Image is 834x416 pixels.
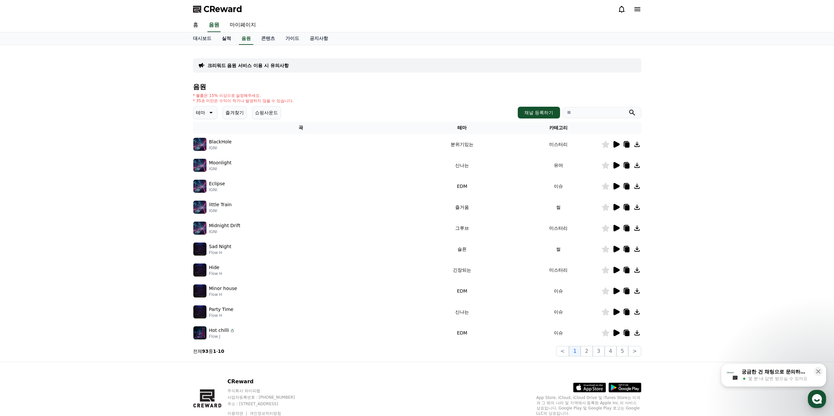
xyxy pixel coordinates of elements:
a: 홈 [188,18,204,32]
h4: 음원 [193,83,641,90]
th: 카테고리 [515,122,601,134]
td: 즐거움 [409,197,515,218]
button: < [556,346,569,356]
img: music [193,159,206,172]
a: 개인정보처리방침 [250,411,281,416]
strong: 10 [218,349,224,354]
a: 이용약관 [227,411,248,416]
p: Party Time [209,306,234,313]
p: IGNI [209,208,232,213]
p: * 볼륨은 15% 이상으로 설정해주세요. [193,93,294,98]
p: Flow J [209,334,235,339]
td: 분위기있는 [409,134,515,155]
th: 곡 [193,122,409,134]
td: EDM [409,176,515,197]
p: Minor house [209,285,237,292]
button: 즐겨찾기 [223,106,247,119]
img: music [193,243,206,256]
p: Sad Night [209,243,231,250]
a: 음원 [207,18,221,32]
button: 채널 등록하기 [518,107,560,118]
span: 대화 [60,218,68,223]
button: 테마 [193,106,217,119]
td: 미스터리 [515,134,601,155]
td: 그루브 [409,218,515,239]
td: 이슈 [515,301,601,322]
img: music [193,138,206,151]
p: Moonlight [209,159,232,166]
img: music [193,305,206,318]
a: 콘텐츠 [256,32,280,45]
p: Hide [209,264,220,271]
img: music [193,180,206,193]
td: 이슈 [515,280,601,301]
a: 대화 [43,208,85,224]
a: 마이페이지 [224,18,261,32]
td: 썰 [515,239,601,260]
p: 전체 중 - [193,348,224,354]
button: 3 [593,346,605,356]
p: * 35초 미만은 수익이 적거나 발생하지 않을 수 있습니다. [193,98,294,103]
p: 테마 [196,108,205,117]
strong: 93 [202,349,208,354]
p: Hot chilli [209,327,229,334]
td: 썰 [515,197,601,218]
span: CReward [204,4,242,14]
td: 미스터리 [515,218,601,239]
td: 유머 [515,155,601,176]
button: > [628,346,641,356]
button: 4 [605,346,616,356]
p: little Train [209,201,232,208]
p: Flow H [209,292,237,297]
p: 주식회사 와이피랩 [227,388,307,393]
td: 미스터리 [515,260,601,280]
img: music [193,326,206,339]
p: Eclipse [209,180,225,187]
img: music [193,284,206,298]
a: 음원 [239,32,253,45]
td: EDM [409,280,515,301]
a: 공지사항 [304,32,333,45]
p: App Store, iCloud, iCloud Drive 및 iTunes Store는 미국과 그 밖의 나라 및 지역에서 등록된 Apple Inc.의 서비스 상표입니다. Goo... [536,395,641,416]
td: 긴장되는 [409,260,515,280]
p: 주소 : [STREET_ADDRESS] [227,401,307,407]
td: 신나는 [409,301,515,322]
p: IGNI [209,145,232,151]
a: 가이드 [280,32,304,45]
td: EDM [409,322,515,343]
p: Flow H [209,250,231,255]
a: 실적 [217,32,236,45]
a: CReward [193,4,242,14]
button: 쇼핑사운드 [252,106,281,119]
td: 이슈 [515,176,601,197]
button: 1 [569,346,581,356]
span: 설정 [101,217,109,223]
a: 설정 [85,208,126,224]
img: music [193,222,206,235]
p: IGNI [209,187,225,192]
td: 이슈 [515,322,601,343]
p: BlackHole [209,138,232,145]
p: Midnight Drift [209,222,241,229]
p: IGNI [209,229,241,234]
td: 신나는 [409,155,515,176]
a: 대시보드 [188,32,217,45]
p: Flow H [209,271,222,276]
span: 홈 [21,217,25,223]
img: music [193,201,206,214]
button: 5 [616,346,628,356]
p: Flow H [209,313,234,318]
button: 2 [581,346,592,356]
th: 테마 [409,122,515,134]
a: 크리워드 음원 서비스 이용 시 유의사항 [207,62,289,69]
p: IGNI [209,166,232,172]
p: CReward [227,378,307,386]
p: 사업자등록번호 : [PHONE_NUMBER] [227,395,307,400]
a: 홈 [2,208,43,224]
strong: 1 [213,349,216,354]
td: 슬픈 [409,239,515,260]
img: music [193,263,206,277]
